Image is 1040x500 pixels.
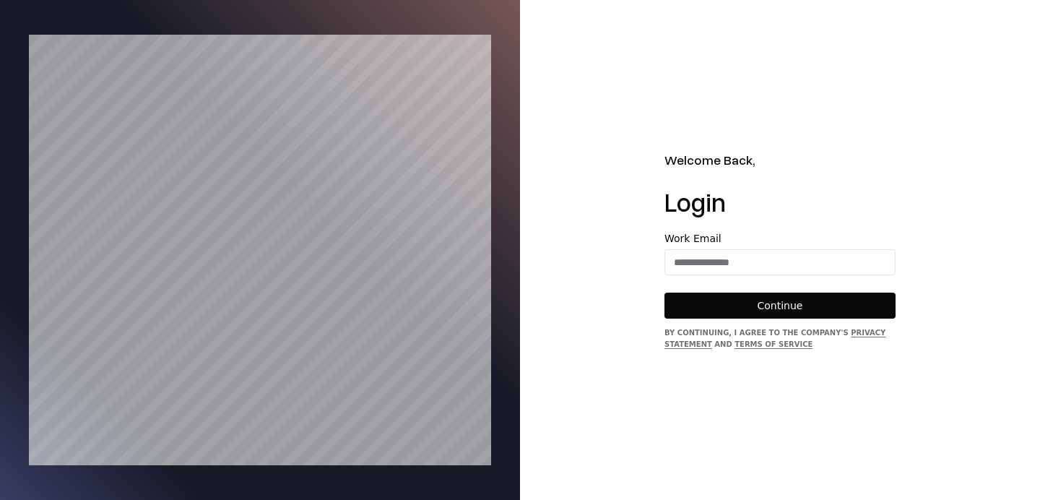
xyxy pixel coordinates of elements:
label: Work Email [664,233,896,243]
h1: Login [664,187,896,216]
a: Privacy Statement [664,329,885,348]
h2: Welcome Back, [664,150,896,170]
div: By continuing, I agree to the Company's and [664,327,896,350]
button: Continue [664,293,896,319]
a: Terms of Service [734,340,812,348]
